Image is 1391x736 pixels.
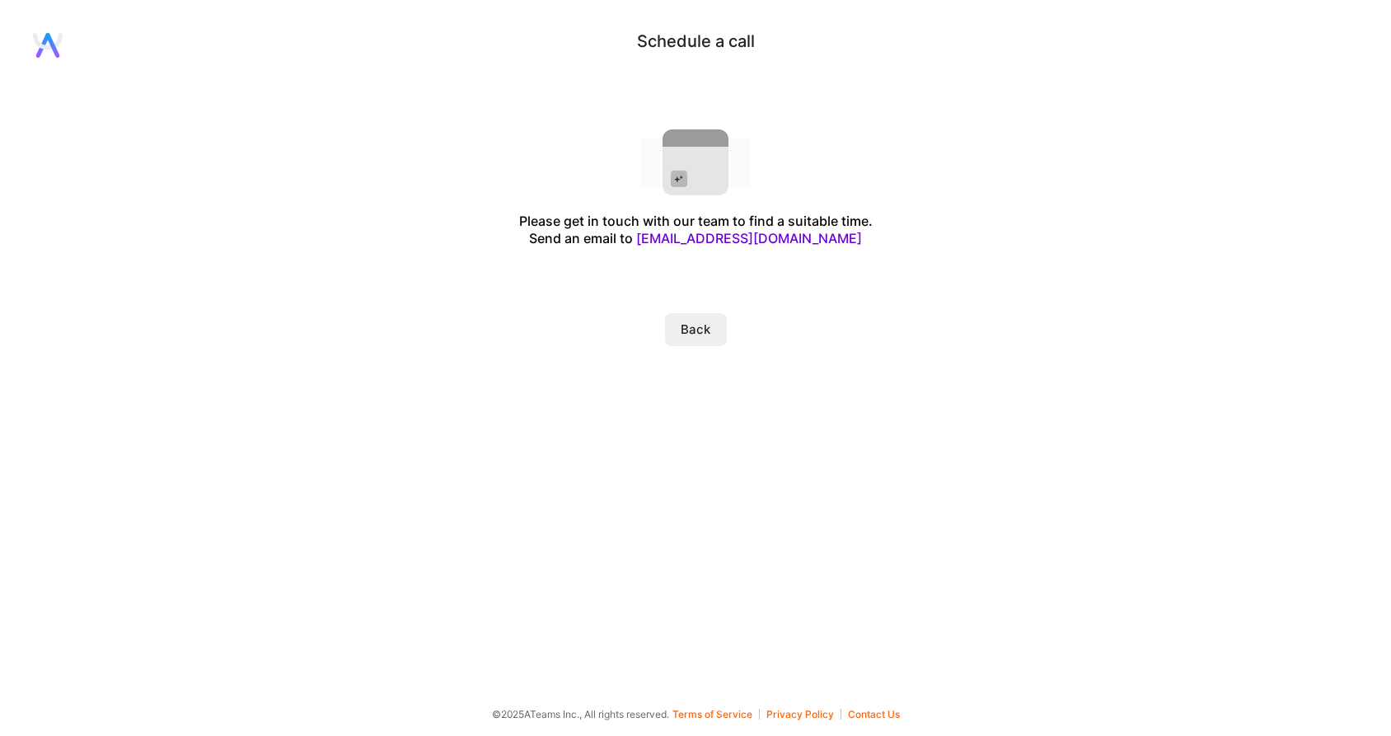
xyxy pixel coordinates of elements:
[848,709,900,720] button: Contact Us
[665,313,727,346] button: Back
[492,706,669,723] span: © 2025 ATeams Inc., All rights reserved.
[636,230,862,246] a: [EMAIL_ADDRESS][DOMAIN_NAME]
[519,213,873,247] div: Please get in touch with our team to find a suitable time. Send an email to
[637,33,755,50] div: Schedule a call
[672,709,760,720] button: Terms of Service
[766,709,841,720] button: Privacy Policy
